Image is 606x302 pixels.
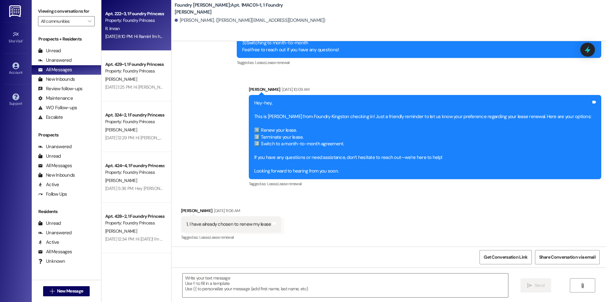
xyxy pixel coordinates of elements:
[38,172,75,179] div: New Inbounds
[38,239,59,246] div: Active
[580,283,585,288] i: 
[38,181,59,188] div: Active
[38,230,72,236] div: Unanswered
[105,68,164,74] div: Property: Foundry Princess
[527,283,532,288] i: 
[105,135,463,141] div: [DATE] 12:29 PM: Hi [PERSON_NAME]! I'm checking in on your latest work order (Clean for turnover....
[105,17,164,24] div: Property: Foundry Princess
[535,250,600,264] button: Share Conversation via email
[32,36,101,42] div: Prospects + Residents
[38,153,61,160] div: Unread
[32,132,101,138] div: Prospects
[38,85,82,92] div: Review follow-ups
[267,181,278,186] span: Lease ,
[38,57,72,64] div: Unanswered
[38,66,72,73] div: All Messages
[105,186,396,191] div: [DATE] 5:36 PM: Hey [PERSON_NAME]! Glad to hear work order 17705373 was completed to your satisfa...
[181,233,281,242] div: Tagged as:
[105,84,526,90] div: [DATE] 1:25 PM: Hi [PERSON_NAME]! We're so glad you chose Foundry Princess! We would love to impr...
[38,6,95,16] label: Viewing conversations for
[105,162,164,169] div: Apt. 424~4, 1 Foundry Princess
[237,58,601,67] div: Tagged as:
[280,86,309,93] div: [DATE] 10:09 AM
[266,60,290,65] span: Lease renewal
[105,10,164,17] div: Apt. 222~3, 1 Foundry Princess
[105,112,164,118] div: Apt. 324~2, 1 Foundry Princess
[249,179,601,188] div: Tagged as:
[520,278,551,293] button: Send
[175,17,326,24] div: [PERSON_NAME]. ([PERSON_NAME][EMAIL_ADDRESS][DOMAIN_NAME])
[480,250,532,264] button: Get Conversation Link
[105,61,164,68] div: Apt. 429~1, 1 Foundry Princess
[38,95,73,102] div: Maintenance
[38,76,75,83] div: New Inbounds
[38,162,72,169] div: All Messages
[38,47,61,54] div: Unread
[175,2,301,16] b: Foundry [PERSON_NAME]: Apt. 1MAC01~1, 1 Foundry [PERSON_NAME]
[249,86,601,95] div: [PERSON_NAME]
[105,228,137,234] span: [PERSON_NAME]
[3,60,29,78] a: Account
[105,213,164,220] div: Apt. 428~2, 1 Foundry Princess
[38,104,77,111] div: WO Follow-ups
[41,16,85,26] input: All communities
[38,220,61,227] div: Unread
[535,282,545,289] span: Send
[210,235,234,240] span: Lease renewal
[484,254,527,261] span: Get Conversation Link
[38,143,72,150] div: Unanswered
[3,29,29,46] a: Site Visit •
[88,19,91,24] i: 
[105,26,119,31] span: R. Imran
[278,181,302,186] span: Lease renewal
[105,127,137,133] span: [PERSON_NAME]
[105,76,137,82] span: [PERSON_NAME]
[23,38,24,42] span: •
[38,258,65,265] div: Unknown
[105,118,164,125] div: Property: Foundry Princess
[255,60,266,65] span: Lease ,
[38,191,67,198] div: Follow Ups
[186,221,271,228] div: 1, I have already chosen to renew my lease
[254,100,591,174] div: Hey-hey, This is [PERSON_NAME] from Foundry Kingston checking in! Just a friendly reminder to let...
[43,286,90,296] button: New Message
[105,178,137,183] span: [PERSON_NAME]
[3,91,29,109] a: Support
[38,249,72,255] div: All Messages
[105,34,457,39] div: [DATE] 8:10 PM: Hi Ramin! I'm happy to help coordinate the AC removal. I'll check with the team a...
[199,235,210,240] span: Lease ,
[181,207,281,216] div: [PERSON_NAME]
[105,220,164,226] div: Property: Foundry Princess
[212,207,240,214] div: [DATE] 11:06 AM
[38,114,63,121] div: Escalate
[105,169,164,176] div: Property: Foundry Princess
[9,5,22,17] img: ResiDesk Logo
[105,236,458,242] div: [DATE] 12:34 PM: Hi [DATE]! I'm checking in on your latest work order (replace living room bulb (...
[32,208,101,215] div: Residents
[539,254,596,261] span: Share Conversation via email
